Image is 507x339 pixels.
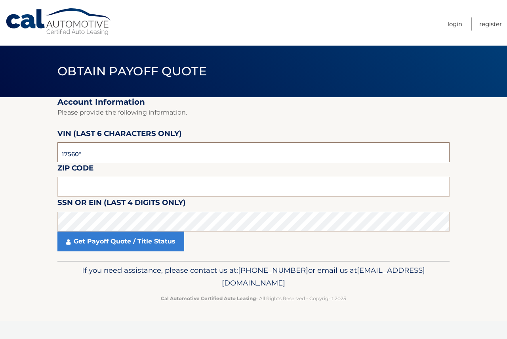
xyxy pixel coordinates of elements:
label: VIN (last 6 characters only) [57,128,182,142]
span: [PHONE_NUMBER] [238,266,308,275]
a: Login [448,17,462,31]
h2: Account Information [57,97,450,107]
strong: Cal Automotive Certified Auto Leasing [161,295,256,301]
a: Get Payoff Quote / Title Status [57,232,184,251]
label: Zip Code [57,162,93,177]
p: - All Rights Reserved - Copyright 2025 [63,294,444,303]
label: SSN or EIN (last 4 digits only) [57,197,186,211]
span: Obtain Payoff Quote [57,64,207,79]
p: Please provide the following information. [57,107,450,118]
a: Cal Automotive [5,8,112,36]
a: Register [479,17,502,31]
p: If you need assistance, please contact us at: or email us at [63,264,444,289]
